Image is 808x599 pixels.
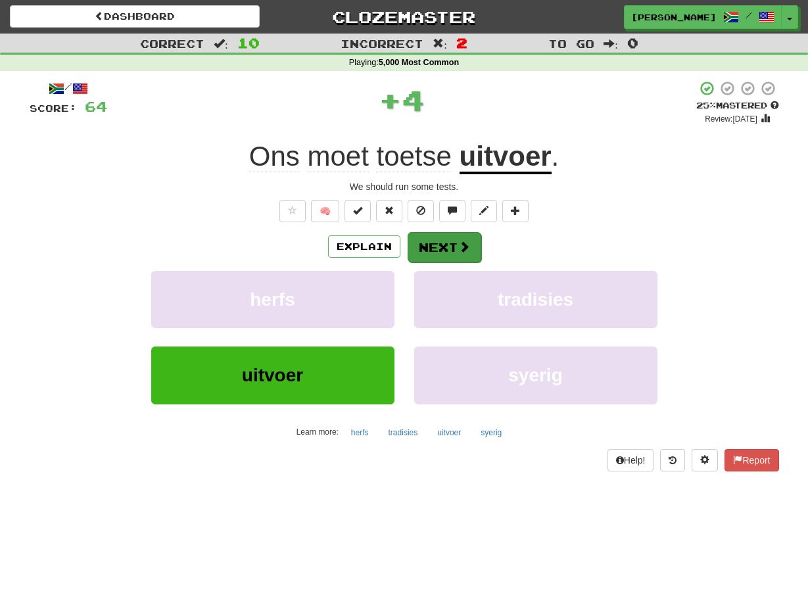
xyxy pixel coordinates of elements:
[408,232,481,262] button: Next
[30,103,77,114] span: Score:
[237,35,260,51] span: 10
[151,271,394,328] button: herfs
[345,200,371,222] button: Set this sentence to 100% Mastered (alt+m)
[604,38,618,49] span: :
[414,347,657,404] button: syerig
[439,200,465,222] button: Discuss sentence (alt+u)
[30,180,779,193] div: We should run some tests.
[631,11,717,23] span: [PERSON_NAME]
[705,114,757,124] small: Review: [DATE]
[502,200,529,222] button: Add to collection (alt+a)
[433,38,447,49] span: :
[279,5,529,28] a: Clozemaster
[607,449,654,471] button: Help!
[279,200,306,222] button: Favorite sentence (alt+f)
[242,365,303,385] span: uitvoer
[214,38,228,49] span: :
[548,37,594,50] span: To go
[376,141,451,172] span: toetse
[297,427,339,437] small: Learn more:
[376,200,402,222] button: Reset to 0% Mastered (alt+r)
[552,141,559,172] span: .
[508,365,563,385] span: syerig
[696,100,779,112] div: Mastered
[746,11,752,20] span: /
[414,271,657,328] button: tradisies
[725,449,778,471] button: Report
[460,141,552,174] u: uitvoer
[430,423,468,443] button: uitvoer
[473,423,509,443] button: syerig
[341,37,423,50] span: Incorrect
[471,200,497,222] button: Edit sentence (alt+d)
[381,423,425,443] button: tradisies
[85,98,107,114] span: 64
[151,347,394,404] button: uitvoer
[311,200,339,222] button: 🧠
[344,423,376,443] button: herfs
[250,289,295,310] span: herfs
[696,100,716,110] span: 25 %
[498,289,573,310] span: tradisies
[402,84,425,116] span: 4
[30,80,107,97] div: /
[624,5,782,29] a: [PERSON_NAME] /
[456,35,467,51] span: 2
[328,235,400,258] button: Explain
[10,5,260,28] a: Dashboard
[379,80,402,120] span: +
[249,141,300,172] span: Ons
[307,141,368,172] span: moet
[660,449,685,471] button: Round history (alt+y)
[627,35,638,51] span: 0
[379,58,459,67] strong: 5,000 Most Common
[408,200,434,222] button: Ignore sentence (alt+i)
[140,37,204,50] span: Correct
